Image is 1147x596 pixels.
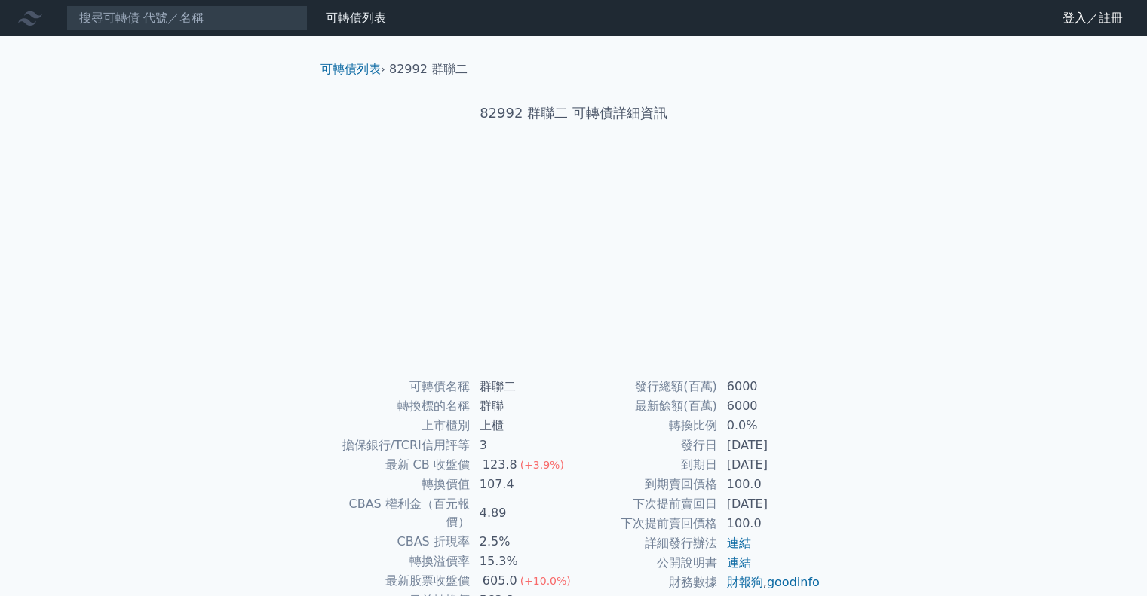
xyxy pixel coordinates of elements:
div: 123.8 [480,456,520,474]
td: 100.0 [718,475,821,494]
td: 到期日 [574,455,718,475]
td: 下次提前賣回日 [574,494,718,514]
h1: 82992 群聯二 可轉債詳細資訊 [308,102,839,124]
td: 轉換價值 [327,475,471,494]
td: 最新 CB 收盤價 [327,455,471,475]
a: 連結 [727,555,751,570]
td: 最新股票收盤價 [327,571,471,591]
td: 詳細發行辦法 [574,533,718,553]
span: (+3.9%) [520,459,564,471]
a: 連結 [727,536,751,550]
li: 82992 群聯二 [389,60,468,78]
td: CBAS 權利金（百元報價） [327,494,471,532]
div: 605.0 [480,572,520,590]
td: [DATE] [718,455,821,475]
td: 公開說明書 [574,553,718,573]
a: 可轉債列表 [326,11,386,25]
td: , [718,573,821,592]
a: 登入／註冊 [1050,6,1135,30]
td: 最新餘額(百萬) [574,396,718,416]
span: (+10.0%) [520,575,571,587]
td: 上市櫃別 [327,416,471,436]
td: [DATE] [718,494,821,514]
a: 可轉債列表 [320,62,381,76]
td: 轉換溢價率 [327,552,471,571]
a: goodinfo [767,575,820,589]
td: 擔保銀行/TCRI信用評等 [327,436,471,455]
td: 到期賣回價格 [574,475,718,494]
td: 發行總額(百萬) [574,377,718,396]
td: 轉換比例 [574,416,718,436]
td: 0.0% [718,416,821,436]
td: 轉換標的名稱 [327,396,471,416]
td: 上櫃 [471,416,574,436]
td: 3 [471,436,574,455]
td: 4.89 [471,494,574,532]
td: 財務數據 [574,573,718,592]
td: 群聯 [471,396,574,416]
td: 107.4 [471,475,574,494]
li: › [320,60,385,78]
td: 發行日 [574,436,718,455]
td: [DATE] [718,436,821,455]
td: 6000 [718,396,821,416]
td: 下次提前賣回價格 [574,514,718,533]
td: 100.0 [718,514,821,533]
a: 財報狗 [727,575,763,589]
td: 2.5% [471,532,574,552]
td: 15.3% [471,552,574,571]
td: 可轉債名稱 [327,377,471,396]
td: CBAS 折現率 [327,532,471,552]
td: 6000 [718,377,821,396]
td: 群聯二 [471,377,574,396]
input: 搜尋可轉債 代號／名稱 [66,5,308,31]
